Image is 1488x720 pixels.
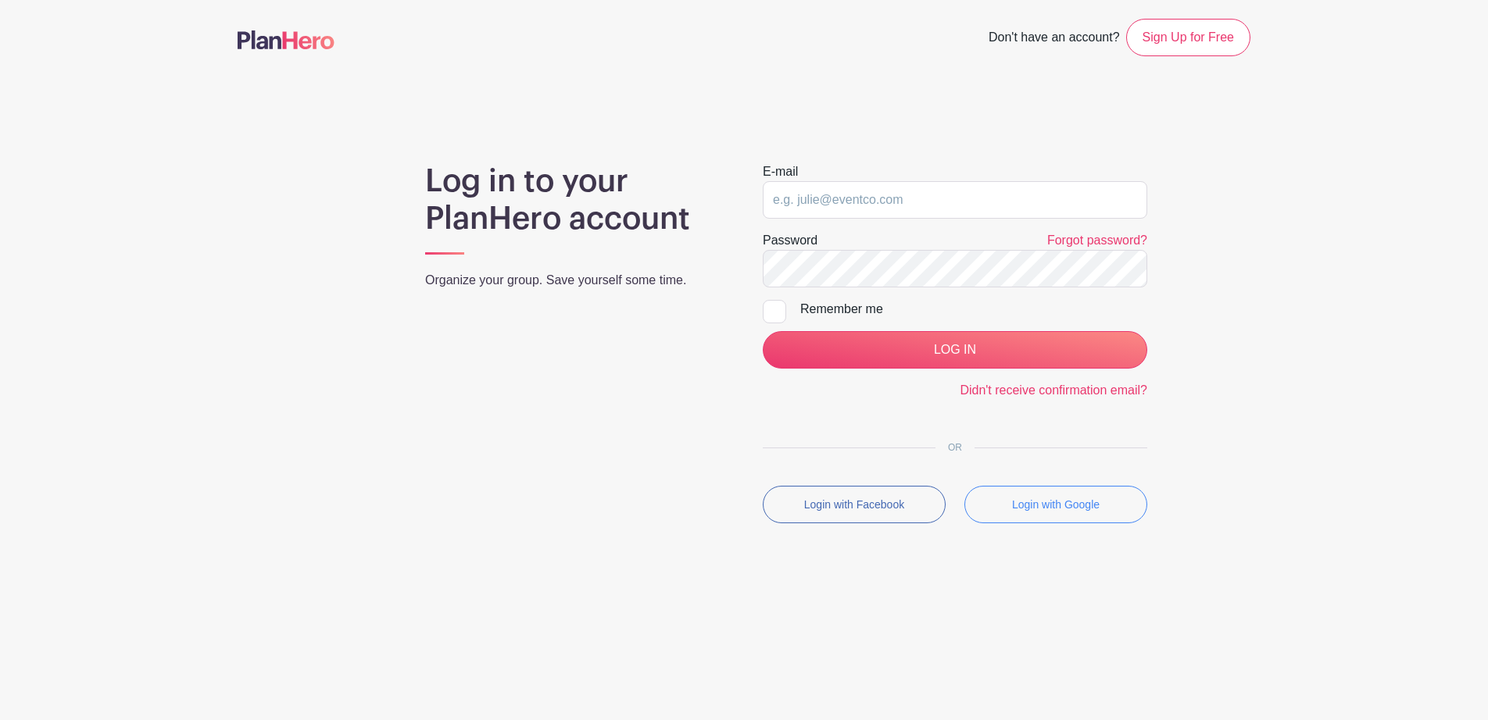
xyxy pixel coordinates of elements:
[800,300,1147,319] div: Remember me
[1047,233,1147,247] a: Forgot password?
[763,486,946,523] button: Login with Facebook
[763,331,1147,369] input: LOG IN
[425,162,725,237] h1: Log in to your PlanHero account
[425,271,725,290] p: Organize your group. Save yourself some time.
[989,22,1120,56] span: Don't have an account?
[960,383,1147,397] a: Didn't receive confirmation email?
[238,30,334,49] img: logo-507f7623f17ff9eddc593b1ce0a138ce2505c220e1c5a4e2b4648c50719b7d32.svg
[964,486,1147,523] button: Login with Google
[1126,19,1250,56] a: Sign Up for Free
[763,162,798,181] label: E-mail
[1012,498,1100,511] small: Login with Google
[763,231,817,250] label: Password
[935,442,975,453] span: OR
[804,498,904,511] small: Login with Facebook
[763,181,1147,219] input: e.g. julie@eventco.com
